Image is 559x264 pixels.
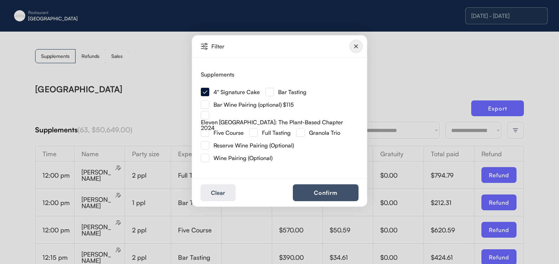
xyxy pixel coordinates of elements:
div: Wine Pairing (Optional) [213,155,272,161]
div: Eleven [GEOGRAPHIC_DATA]: The Plant-Based Chapter 2024 [201,119,353,131]
img: Rectangle%20315.svg [201,100,209,109]
img: Vector%20%2835%29.svg [201,43,208,50]
img: Rectangle%20315.svg [201,154,209,162]
div: Five Course [213,130,244,136]
img: Group%2010124643.svg [349,40,363,53]
img: Rectangle%20315.svg [201,128,209,137]
div: Bar Tasting [278,89,307,95]
img: Rectangle%20315.svg [249,128,258,137]
div: 4" Signature Cake [213,89,260,95]
img: Rectangle%20315.svg [201,111,209,119]
div: Full Tasting [262,130,291,136]
div: Filter [211,44,264,49]
img: Group%20266.svg [201,88,209,96]
div: Granola Trio [309,130,340,136]
div: Supplements [201,72,234,77]
div: Bar Wine Pairing (optional) $115 [213,102,294,107]
button: Confirm [293,184,359,201]
button: Clear [200,184,236,201]
div: Reserve Wine Pairing (Optional) [213,143,294,148]
img: Rectangle%20315.svg [265,88,274,96]
img: Rectangle%20315.svg [201,141,209,150]
img: Rectangle%20315.svg [296,128,305,137]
